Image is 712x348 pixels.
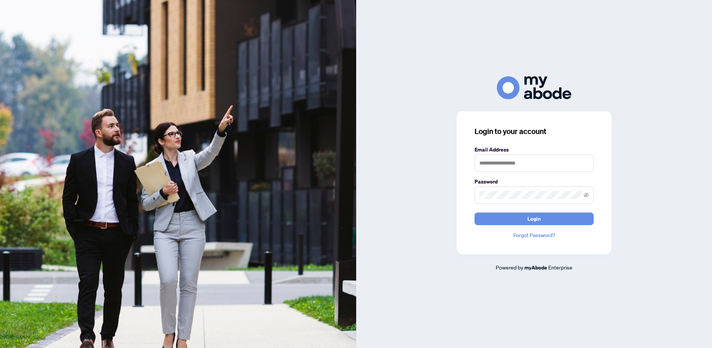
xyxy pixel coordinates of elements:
h3: Login to your account [475,126,594,137]
a: myAbode [524,264,547,272]
button: Login [475,213,594,225]
img: ma-logo [497,76,571,99]
span: Login [527,213,541,225]
a: Forgot Password? [475,231,594,239]
span: eye-invisible [584,192,589,198]
span: Powered by [496,264,523,271]
span: Enterprise [548,264,572,271]
label: Email Address [475,146,594,154]
label: Password [475,178,594,186]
